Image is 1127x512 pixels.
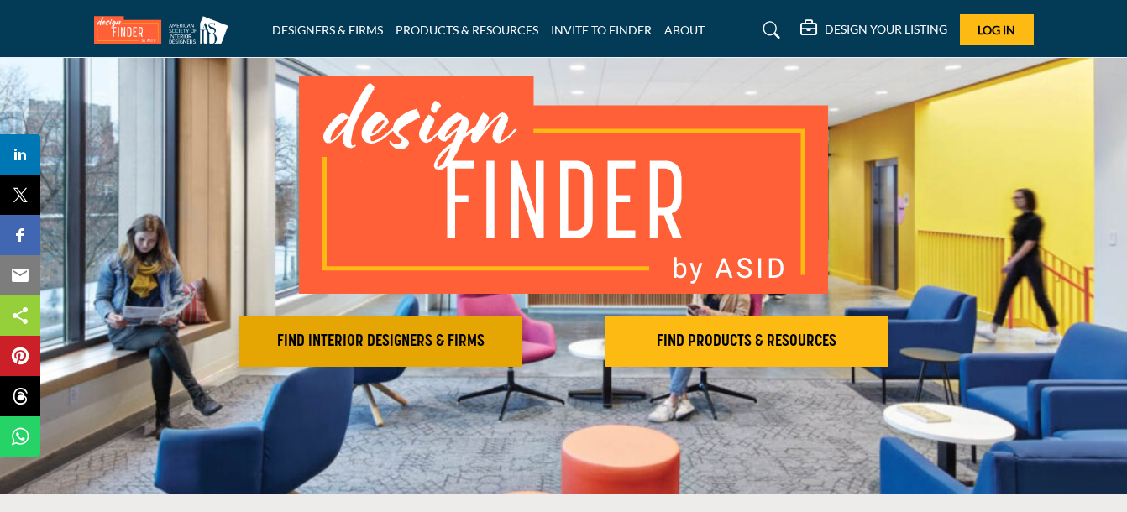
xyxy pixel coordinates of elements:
[664,23,705,37] a: ABOUT
[299,76,828,294] img: image
[747,17,791,44] a: Search
[551,23,652,37] a: INVITE TO FINDER
[605,316,888,367] button: FIND PRODUCTS & RESOURCES
[825,22,947,37] h5: DESIGN YOUR LISTING
[239,316,522,367] button: FIND INTERIOR DESIGNERS & FIRMS
[272,23,383,37] a: DESIGNERS & FIRMS
[960,14,1034,45] button: Log In
[611,332,883,352] h2: FIND PRODUCTS & RESOURCES
[94,16,237,44] img: Site Logo
[244,332,516,352] h2: FIND INTERIOR DESIGNERS & FIRMS
[396,23,538,37] a: PRODUCTS & RESOURCES
[800,20,947,40] div: DESIGN YOUR LISTING
[978,23,1015,37] span: Log In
